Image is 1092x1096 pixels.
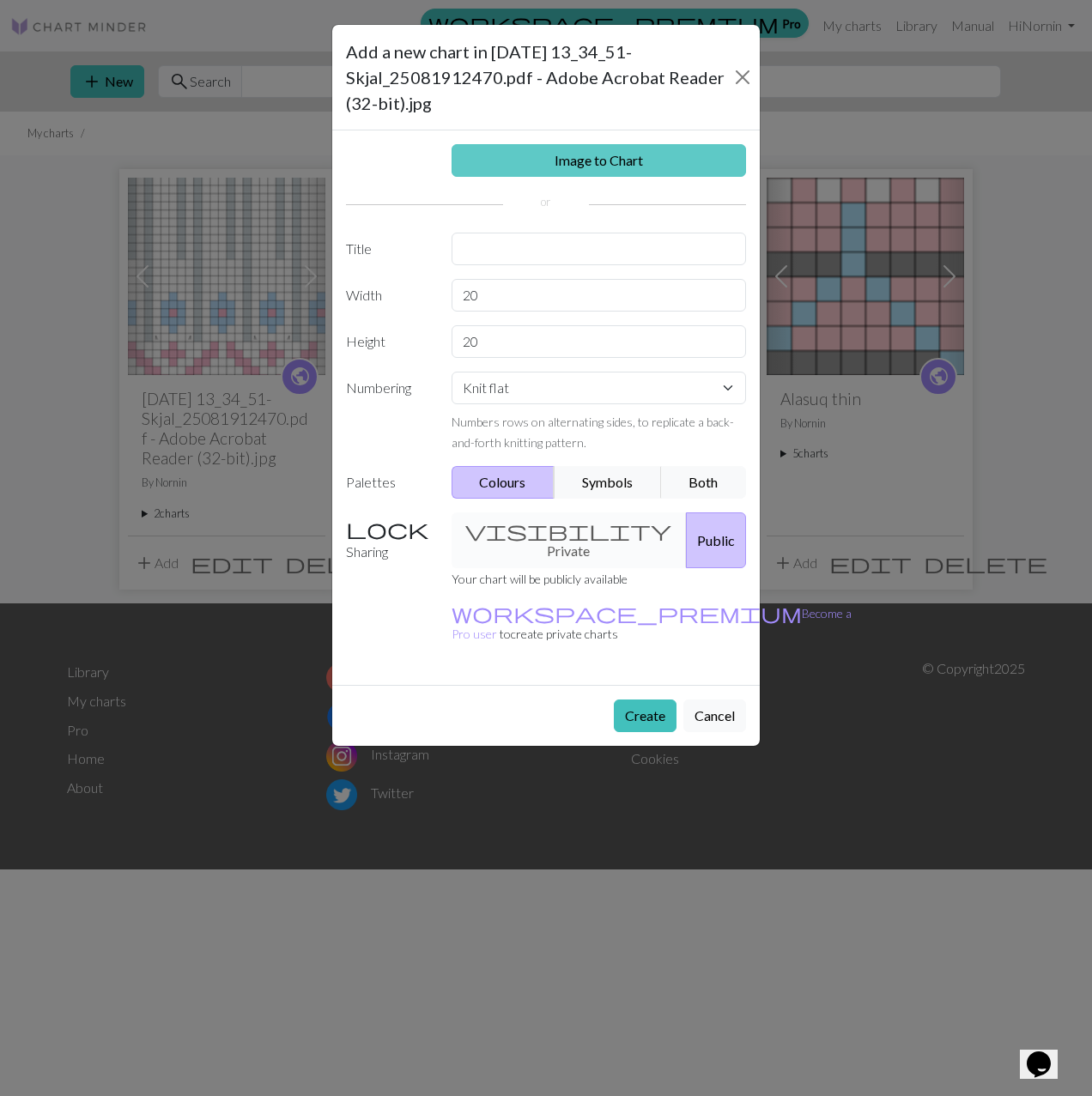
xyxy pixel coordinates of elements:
iframe: chat widget [1020,1027,1075,1079]
button: Close [732,64,753,91]
button: Create [614,699,676,732]
label: Title [336,233,441,265]
button: Cancel [683,699,746,732]
h5: Add a new chart in [DATE] 13_34_51-Skjal_25081912470.pdf - Adobe Acrobat Reader (32-bit).jpg [346,39,732,116]
small: Numbers rows on alternating sides, to replicate a back-and-forth knitting pattern. [452,415,734,450]
a: Become a Pro user [452,606,852,641]
small: to create private charts [452,606,852,641]
span: workspace_premium [452,601,802,625]
label: Palettes [336,466,441,499]
button: Colours [452,466,555,499]
button: Public [686,512,746,568]
a: Image to Chart [452,144,747,177]
label: Width [336,279,441,312]
label: Numbering [336,372,441,452]
button: Symbols [554,466,662,499]
label: Height [336,325,441,358]
label: Sharing [336,512,441,568]
button: Both [661,466,747,499]
small: Your chart will be publicly available [452,572,628,586]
